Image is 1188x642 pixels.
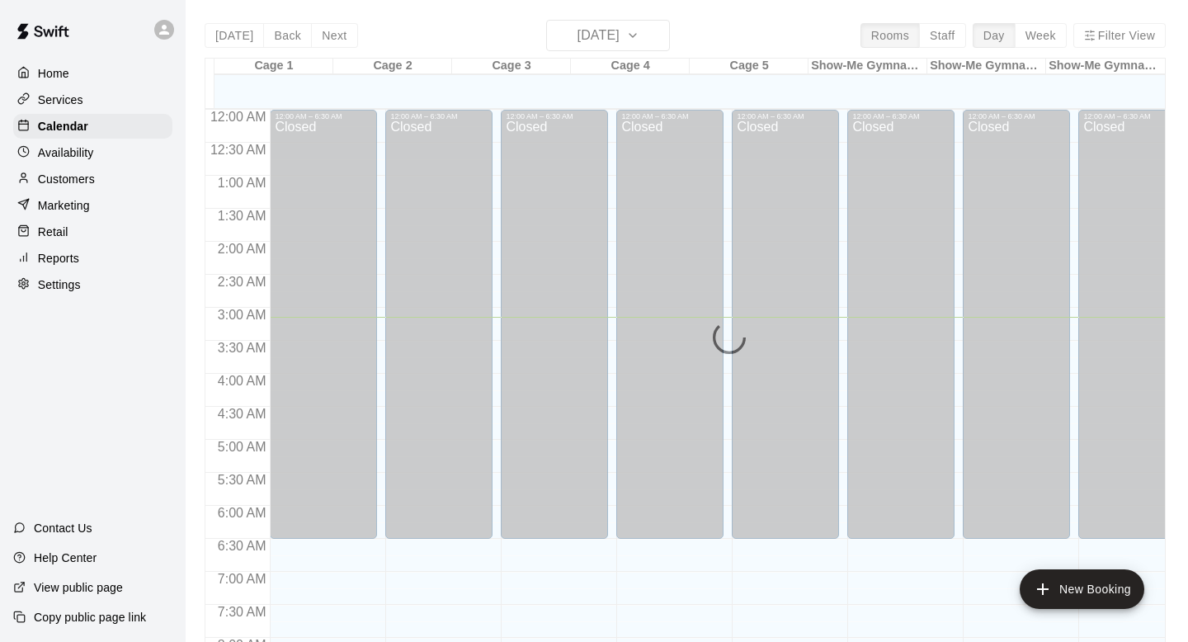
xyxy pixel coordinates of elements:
[214,440,271,454] span: 5:00 AM
[214,209,271,223] span: 1:30 AM
[452,59,571,74] div: Cage 3
[13,87,172,112] a: Services
[214,176,271,190] span: 1:00 AM
[963,110,1070,539] div: 12:00 AM – 6:30 AM: Closed
[1083,112,1181,120] div: 12:00 AM – 6:30 AM
[501,110,608,539] div: 12:00 AM – 6:30 AM: Closed
[38,144,94,161] p: Availability
[206,110,271,124] span: 12:00 AM
[808,59,927,74] div: Show-Me Gymnastics Cage 1
[214,539,271,553] span: 6:30 AM
[206,143,271,157] span: 12:30 AM
[616,110,724,539] div: 12:00 AM – 6:30 AM: Closed
[390,120,488,545] div: Closed
[506,120,603,545] div: Closed
[852,120,950,545] div: Closed
[1078,110,1186,539] div: 12:00 AM – 6:30 AM: Closed
[34,579,123,596] p: View public page
[852,112,950,120] div: 12:00 AM – 6:30 AM
[270,110,377,539] div: 12:00 AM – 6:30 AM: Closed
[214,308,271,322] span: 3:00 AM
[275,112,372,120] div: 12:00 AM – 6:30 AM
[214,473,271,487] span: 5:30 AM
[13,272,172,297] a: Settings
[214,374,271,388] span: 4:00 AM
[38,276,81,293] p: Settings
[214,407,271,421] span: 4:30 AM
[13,193,172,218] a: Marketing
[385,110,493,539] div: 12:00 AM – 6:30 AM: Closed
[38,197,90,214] p: Marketing
[968,120,1065,545] div: Closed
[13,114,172,139] a: Calendar
[927,59,1046,74] div: Show-Me Gymnastics Cage 2
[571,59,690,74] div: Cage 4
[847,110,955,539] div: 12:00 AM – 6:30 AM: Closed
[38,65,69,82] p: Home
[506,112,603,120] div: 12:00 AM – 6:30 AM
[13,246,172,271] a: Reports
[1020,569,1144,609] button: add
[1046,59,1165,74] div: Show-Me Gymnastics Cage 3
[333,59,452,74] div: Cage 2
[621,120,719,545] div: Closed
[737,120,834,545] div: Closed
[732,110,839,539] div: 12:00 AM – 6:30 AM: Closed
[38,118,88,135] p: Calendar
[214,275,271,289] span: 2:30 AM
[621,112,719,120] div: 12:00 AM – 6:30 AM
[390,112,488,120] div: 12:00 AM – 6:30 AM
[38,250,79,267] p: Reports
[13,167,172,191] a: Customers
[13,140,172,165] a: Availability
[1083,120,1181,545] div: Closed
[34,520,92,536] p: Contact Us
[690,59,808,74] div: Cage 5
[13,220,172,244] a: Retail
[38,171,95,187] p: Customers
[13,61,172,86] a: Home
[737,112,834,120] div: 12:00 AM – 6:30 AM
[214,605,271,619] span: 7:30 AM
[38,224,68,240] p: Retail
[275,120,372,545] div: Closed
[34,609,146,625] p: Copy public page link
[214,506,271,520] span: 6:00 AM
[38,92,83,108] p: Services
[214,572,271,586] span: 7:00 AM
[34,550,97,566] p: Help Center
[214,242,271,256] span: 2:00 AM
[968,112,1065,120] div: 12:00 AM – 6:30 AM
[214,341,271,355] span: 3:30 AM
[214,59,333,74] div: Cage 1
